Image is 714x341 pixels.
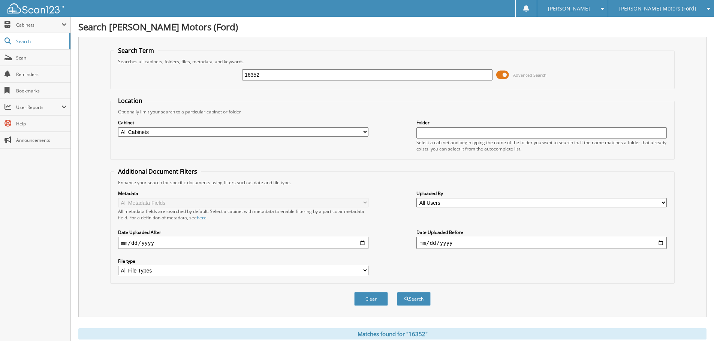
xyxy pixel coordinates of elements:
[7,3,64,13] img: scan123-logo-white.svg
[114,109,671,115] div: Optionally limit your search to a particular cabinet or folder
[16,104,61,110] span: User Reports
[118,190,368,197] label: Metadata
[16,22,61,28] span: Cabinets
[16,55,67,61] span: Scan
[197,214,207,221] a: here
[16,71,67,77] span: Reminders
[114,97,146,105] legend: Location
[16,38,66,45] span: Search
[114,58,671,65] div: Searches all cabinets, folders, files, metadata, and keywords
[78,21,707,33] h1: Search [PERSON_NAME] Motors (Ford)
[118,258,368,264] label: File type
[397,292,431,306] button: Search
[16,121,67,127] span: Help
[16,137,67,143] span: Announcements
[118,208,368,221] div: All metadata fields are searched by default. Select a cabinet with metadata to enable filtering b...
[416,119,667,126] label: Folder
[416,139,667,152] div: Select a cabinet and begin typing the name of the folder you want to search in. If the name match...
[78,328,707,340] div: Matches found for "16352"
[16,88,67,94] span: Bookmarks
[118,119,368,126] label: Cabinet
[416,190,667,197] label: Uploaded By
[114,167,201,176] legend: Additional Document Filters
[114,46,158,55] legend: Search Term
[118,237,368,249] input: start
[114,179,671,186] div: Enhance your search for specific documents using filters such as date and file type.
[118,229,368,235] label: Date Uploaded After
[619,6,696,11] span: [PERSON_NAME] Motors (Ford)
[548,6,590,11] span: [PERSON_NAME]
[513,72,546,78] span: Advanced Search
[416,229,667,235] label: Date Uploaded Before
[416,237,667,249] input: end
[354,292,388,306] button: Clear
